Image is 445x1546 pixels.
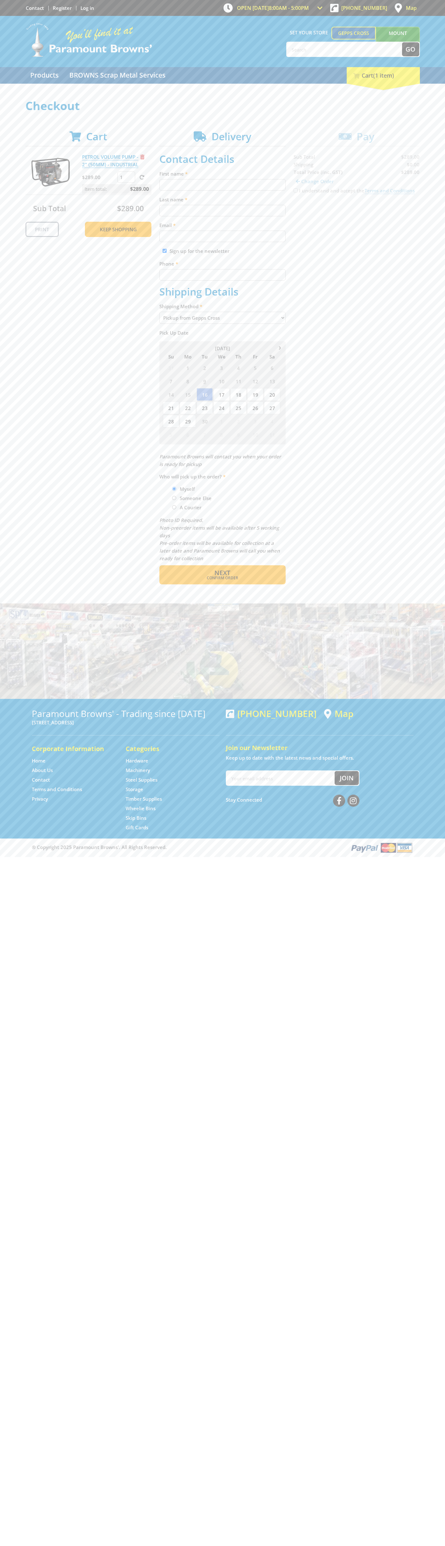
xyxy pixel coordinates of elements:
a: Go to the Products page [25,67,63,84]
span: $289.00 [117,203,144,213]
input: Please select who will pick up the order. [172,496,176,500]
span: 30 [197,415,213,428]
span: 29 [180,415,196,428]
span: 2 [197,361,213,374]
p: Item total: [82,184,151,194]
span: 4 [230,361,247,374]
a: Go to the Home page [32,757,45,764]
p: Keep up to date with the latest news and special offers. [226,754,414,762]
img: PayPal, Mastercard, Visa accepted [350,842,414,853]
span: 3 [213,361,230,374]
input: Please enter your email address. [159,231,286,242]
input: Your email address [226,771,335,785]
span: 24 [213,401,230,414]
label: Sign up for the newsletter [170,248,229,254]
span: 1 [213,415,230,428]
span: Set your store [286,27,332,38]
span: 21 [163,401,179,414]
h5: Join our Newsletter [226,743,414,752]
a: Go to the Steel Supplies page [126,776,157,783]
em: Paramount Browns will contact you when your order is ready for pickup [159,453,281,467]
span: 8 [213,428,230,441]
label: Shipping Method [159,303,286,310]
span: Cart [86,129,107,143]
span: $289.00 [130,184,149,194]
label: Someone Else [177,493,214,504]
a: Go to the Terms and Conditions page [32,786,82,793]
p: [STREET_ADDRESS] [32,719,219,726]
input: Please select who will pick up the order. [172,487,176,491]
h5: Corporate Information [32,744,113,753]
button: Next Confirm order [159,565,286,584]
span: 7 [197,428,213,441]
span: 14 [163,388,179,401]
span: 5 [163,428,179,441]
label: Myself [177,484,197,494]
span: 16 [197,388,213,401]
span: 15 [180,388,196,401]
a: Go to the Gift Cards page [126,824,148,831]
input: Please enter your last name. [159,205,286,216]
a: Go to the Wheelie Bins page [126,805,156,812]
span: Confirm order [173,576,272,580]
a: Go to the About Us page [32,767,53,774]
label: Pick Up Date [159,329,286,337]
span: 8:00am - 5:00pm [269,4,309,11]
a: Go to the Hardware page [126,757,148,764]
span: 12 [247,375,263,387]
span: 3 [247,415,263,428]
h5: Categories [126,744,207,753]
button: Go [402,42,419,56]
label: Last name [159,196,286,203]
span: 6 [180,428,196,441]
p: $289.00 [82,173,116,181]
span: 7 [163,375,179,387]
span: Th [230,352,247,361]
span: 6 [264,361,280,374]
label: Who will pick up the order? [159,473,286,480]
span: 4 [264,415,280,428]
label: First name [159,170,286,178]
h2: Contact Details [159,153,286,165]
input: Please enter your telephone number. [159,269,286,281]
div: [PHONE_NUMBER] [226,708,316,719]
a: Gepps Cross [331,27,376,39]
span: 22 [180,401,196,414]
span: 10 [247,428,263,441]
img: PETROL VOLUME PUMP - 2" (50MM) - INDUSTRIAL [31,153,70,191]
a: Go to the Contact page [26,5,44,11]
a: Go to the Storage page [126,786,143,793]
a: Log in [80,5,94,11]
span: 11 [230,375,247,387]
span: 8 [180,375,196,387]
span: Fr [247,352,263,361]
span: Next [214,568,230,577]
input: Please select who will pick up the order. [172,505,176,509]
a: Go to the BROWNS Scrap Metal Services page [65,67,170,84]
span: 23 [197,401,213,414]
span: 19 [247,388,263,401]
a: View a map of Gepps Cross location [324,708,353,719]
span: Tu [197,352,213,361]
a: Go to the Machinery page [126,767,150,774]
input: Please enter your first name. [159,179,286,191]
a: Go to the registration page [53,5,72,11]
span: 11 [264,428,280,441]
a: Go to the Skip Bins page [126,815,146,821]
span: (1 item) [373,72,394,79]
span: 17 [213,388,230,401]
span: Mo [180,352,196,361]
select: Please select a shipping method. [159,312,286,324]
a: Go to the Privacy page [32,796,48,802]
span: 9 [197,375,213,387]
span: Sa [264,352,280,361]
span: 9 [230,428,247,441]
div: Cart [347,67,420,84]
div: ® Copyright 2025 Paramount Browns'. All Rights Reserved. [25,842,420,853]
input: Search [287,42,402,56]
span: We [213,352,230,361]
h1: Checkout [25,100,420,112]
span: Delivery [212,129,251,143]
div: Stay Connected [226,792,359,807]
span: Sub Total [33,203,66,213]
